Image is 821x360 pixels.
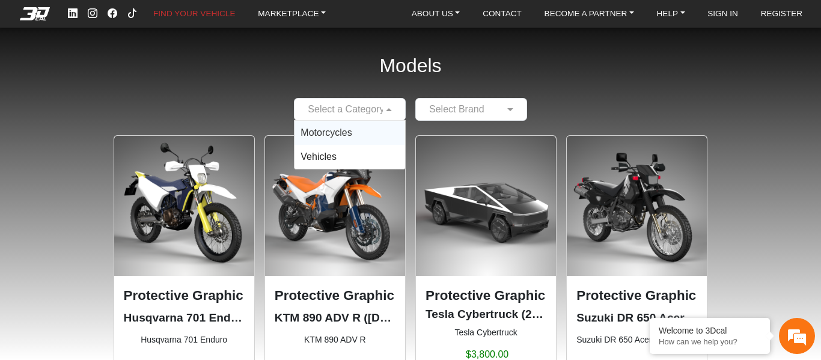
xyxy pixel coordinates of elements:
small: KTM 890 ADV R [275,334,395,346]
img: DR 650Acerbis Tank 6.6 Gl1996-2024 [567,136,707,276]
div: Navigation go back [13,62,31,80]
p: How can we help you? [659,337,761,346]
ng-dropdown-panel: Options List [294,120,406,169]
p: Protective Graphic Kit [426,285,546,306]
a: SIGN IN [703,6,743,22]
span: Motorcycles [301,127,352,138]
a: FIND YOUR VEHICLE [148,6,240,22]
small: Suzuki DR 650 Acerbis Tank 6.6 Gl [576,334,697,346]
a: ABOUT US [407,6,465,22]
p: Suzuki DR 650 Acerbis Tank 6.6 Gl (1996-2024) [576,310,697,327]
img: 701 Enduronull2016-2024 [114,136,254,276]
textarea: Type your message and hit 'Enter' [6,221,229,263]
a: REGISTER [756,6,808,22]
a: HELP [652,6,690,22]
div: Minimize live chat window [197,6,226,35]
a: CONTACT [478,6,526,22]
p: Protective Graphic Kit [576,285,697,306]
div: FAQs [81,263,155,300]
p: Protective Graphic Kit [275,285,395,306]
p: KTM 890 ADV R (2023-2025) [275,310,395,327]
p: Tesla Cybertruck (2024) [426,306,546,323]
a: BECOME A PARTNER [540,6,639,22]
div: Chat with us now [81,63,220,79]
span: Vehicles [301,151,337,162]
p: Husqvarna 701 Enduro (2016-2024) [124,310,245,327]
img: 890 ADV R null2023-2025 [265,136,405,276]
div: Welcome to 3Dcal [659,326,761,335]
p: Protective Graphic Kit [124,285,245,306]
a: MARKETPLACE [253,6,331,22]
span: Conversation [6,284,81,292]
img: Cybertrucknull2024 [416,136,556,276]
small: Tesla Cybertruck [426,326,546,339]
span: We're online! [70,95,166,209]
small: Husqvarna 701 Enduro [124,334,245,346]
h2: Models [379,38,441,93]
div: Articles [154,263,229,300]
